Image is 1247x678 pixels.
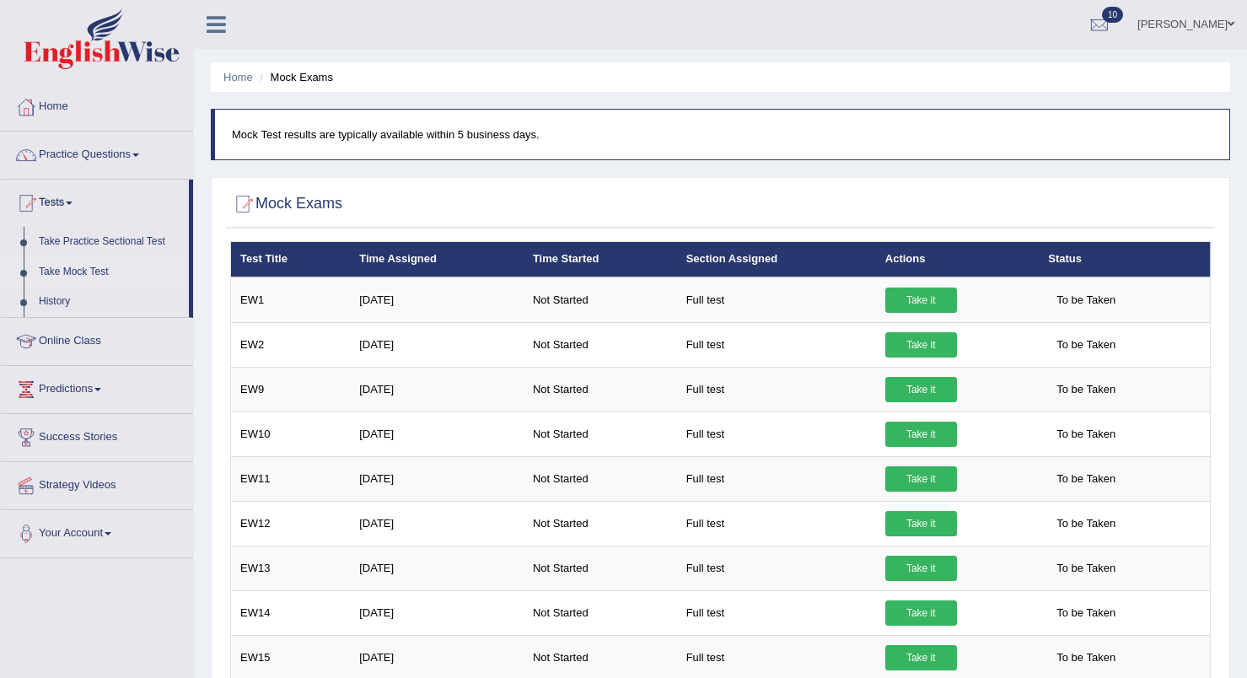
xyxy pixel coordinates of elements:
a: Home [223,71,253,83]
span: To be Taken [1048,511,1124,536]
a: Take it [885,511,957,536]
td: EW10 [231,412,351,456]
td: Full test [677,412,876,456]
a: Take it [885,556,957,581]
td: [DATE] [350,456,524,501]
a: Practice Questions [1,132,193,174]
td: EW1 [231,277,351,323]
a: Success Stories [1,414,193,456]
td: EW12 [231,501,351,546]
td: Full test [677,546,876,590]
td: Full test [677,456,876,501]
td: EW13 [231,546,351,590]
a: Take it [885,600,957,626]
a: Online Class [1,318,193,360]
span: To be Taken [1048,556,1124,581]
td: Not Started [524,456,677,501]
td: [DATE] [350,590,524,635]
a: Your Account [1,510,193,552]
span: To be Taken [1048,600,1124,626]
th: Actions [876,242,1039,277]
th: Time Assigned [350,242,524,277]
td: Not Started [524,367,677,412]
th: Time Started [524,242,677,277]
a: Take it [885,288,957,313]
th: Section Assigned [677,242,876,277]
th: Status [1039,242,1210,277]
span: To be Taken [1048,377,1124,402]
td: [DATE] [350,412,524,456]
a: Take it [885,645,957,670]
a: Take it [885,466,957,492]
a: Take it [885,422,957,447]
td: Full test [677,277,876,323]
span: To be Taken [1048,288,1124,313]
td: [DATE] [350,546,524,590]
a: Strategy Videos [1,462,193,504]
td: Not Started [524,412,677,456]
td: Not Started [524,322,677,367]
td: EW11 [231,456,351,501]
td: [DATE] [350,367,524,412]
a: Take Mock Test [31,257,189,288]
td: Full test [677,322,876,367]
td: [DATE] [350,322,524,367]
span: 10 [1102,7,1123,23]
a: Home [1,83,193,126]
p: Mock Test results are typically available within 5 business days. [232,126,1212,143]
td: Not Started [524,501,677,546]
span: To be Taken [1048,422,1124,447]
td: EW14 [231,590,351,635]
a: Predictions [1,366,193,408]
td: Full test [677,590,876,635]
a: Take Practice Sectional Test [31,227,189,257]
td: [DATE] [350,501,524,546]
td: EW9 [231,367,351,412]
a: History [31,287,189,317]
a: Tests [1,180,189,222]
td: Not Started [524,590,677,635]
td: EW2 [231,322,351,367]
td: Full test [677,367,876,412]
td: [DATE] [350,277,524,323]
li: Mock Exams [255,69,333,85]
a: Take it [885,377,957,402]
td: Not Started [524,546,677,590]
span: To be Taken [1048,466,1124,492]
a: Take it [885,332,957,358]
td: Full test [677,501,876,546]
td: Not Started [524,277,677,323]
th: Test Title [231,242,351,277]
span: To be Taken [1048,645,1124,670]
span: To be Taken [1048,332,1124,358]
h2: Mock Exams [230,191,342,217]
